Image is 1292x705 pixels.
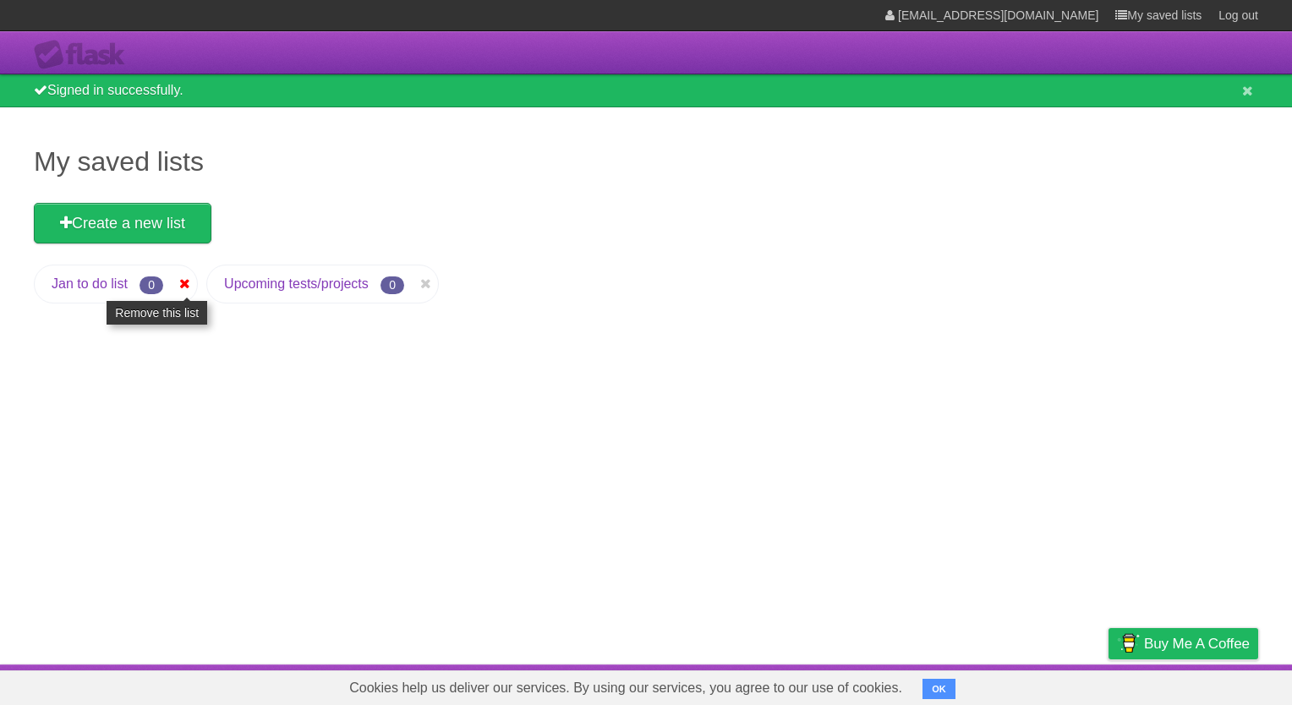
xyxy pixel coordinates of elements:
a: About [884,669,919,701]
button: OK [922,679,955,699]
span: Cookies help us deliver our services. By using our services, you agree to our use of cookies. [332,671,919,705]
img: Buy me a coffee [1117,629,1140,658]
span: Buy me a coffee [1144,629,1250,659]
div: Flask [34,40,135,70]
h1: My saved lists [34,141,1258,182]
a: Buy me a coffee [1109,628,1258,659]
a: Suggest a feature [1152,669,1258,701]
a: Privacy [1087,669,1130,701]
span: 0 [380,276,404,294]
span: 0 [140,276,163,294]
a: Upcoming tests/projects [224,276,369,291]
a: Terms [1029,669,1066,701]
a: Developers [939,669,1008,701]
a: Jan to do list [52,276,128,291]
a: Create a new list [34,203,211,243]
